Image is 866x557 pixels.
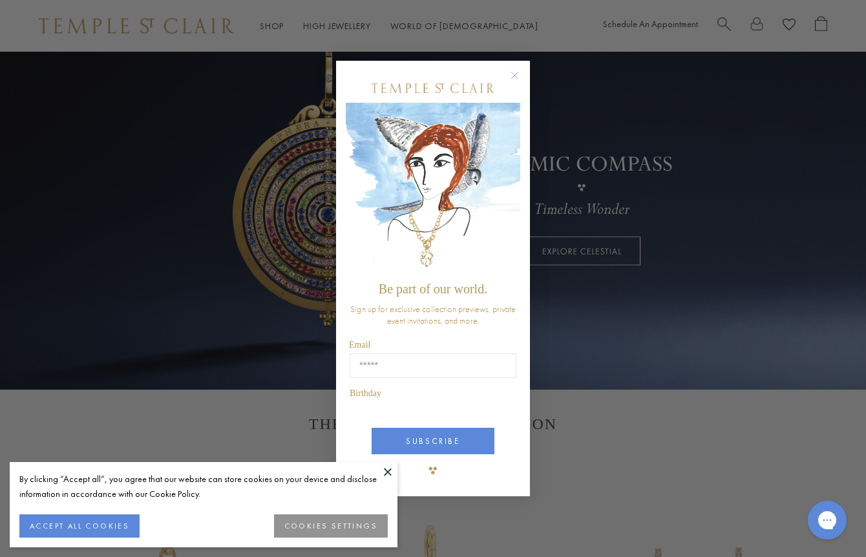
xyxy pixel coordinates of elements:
[372,83,494,93] img: Temple St. Clair
[801,496,853,544] iframe: Gorgias live chat messenger
[346,103,520,275] img: c4a9eb12-d91a-4d4a-8ee0-386386f4f338.jpeg
[513,74,529,90] button: Close dialog
[19,514,140,538] button: ACCEPT ALL COOKIES
[350,353,516,378] input: Email
[19,472,388,501] div: By clicking “Accept all”, you agree that our website can store cookies on your device and disclos...
[420,457,446,483] img: TSC
[349,340,370,350] span: Email
[350,303,516,326] span: Sign up for exclusive collection previews, private event invitations, and more.
[379,282,487,296] span: Be part of our world.
[350,388,381,398] span: Birthday
[274,514,388,538] button: COOKIES SETTINGS
[372,428,494,454] button: SUBSCRIBE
